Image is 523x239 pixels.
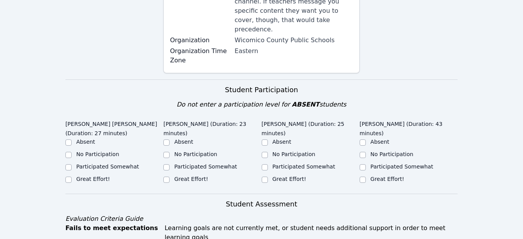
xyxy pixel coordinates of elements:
[235,36,353,45] div: Wicomico County Public Schools
[170,46,230,65] label: Organization Time Zone
[273,151,316,157] label: No Participation
[273,163,335,170] label: Participated Somewhat
[370,151,413,157] label: No Participation
[292,101,319,108] span: ABSENT
[76,139,95,145] label: Absent
[65,84,458,95] h3: Student Participation
[262,117,360,138] legend: [PERSON_NAME] (Duration: 25 minutes)
[174,163,237,170] label: Participated Somewhat
[370,139,389,145] label: Absent
[65,214,458,224] div: Evaluation Criteria Guide
[174,139,193,145] label: Absent
[65,100,458,109] div: Do not enter a participation level for students
[370,163,433,170] label: Participated Somewhat
[370,176,404,182] label: Great Effort!
[174,151,217,157] label: No Participation
[273,139,292,145] label: Absent
[163,117,261,138] legend: [PERSON_NAME] (Duration: 23 minutes)
[65,117,163,138] legend: [PERSON_NAME] [PERSON_NAME] (Duration: 27 minutes)
[235,46,353,56] div: Eastern
[360,117,458,138] legend: [PERSON_NAME] (Duration: 43 minutes)
[76,163,139,170] label: Participated Somewhat
[174,176,208,182] label: Great Effort!
[170,36,230,45] label: Organization
[65,199,458,210] h3: Student Assessment
[76,151,119,157] label: No Participation
[76,176,110,182] label: Great Effort!
[273,176,306,182] label: Great Effort!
